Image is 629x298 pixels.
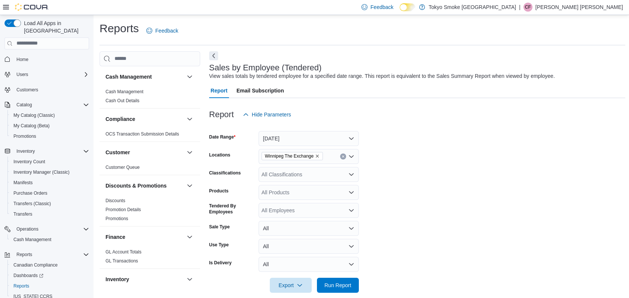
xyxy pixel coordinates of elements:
button: Users [13,70,31,79]
span: Transfers [10,210,89,219]
span: Users [13,70,89,79]
h3: Sales by Employee (Tendered) [209,63,322,72]
span: Load All Apps in [GEOGRAPHIC_DATA] [21,19,89,34]
button: Finance [185,232,194,241]
h3: Finance [106,233,125,241]
span: Reports [13,250,89,259]
button: Open list of options [348,189,354,195]
h3: Compliance [106,115,135,123]
a: My Catalog (Beta) [10,121,53,130]
button: My Catalog (Beta) [7,121,92,131]
span: My Catalog (Classic) [10,111,89,120]
span: Catalog [16,102,32,108]
span: Canadian Compliance [13,262,58,268]
span: My Catalog (Classic) [13,112,55,118]
a: Promotions [106,216,128,221]
a: Inventory Manager (Classic) [10,168,73,177]
label: Use Type [209,242,229,248]
a: GL Account Totals [106,249,141,255]
span: Transfers (Classic) [13,201,51,207]
a: Dashboards [10,271,46,280]
button: Compliance [106,115,184,123]
span: Cash Management [13,237,51,243]
label: Locations [209,152,230,158]
a: Promotions [10,132,39,141]
button: Users [1,69,92,80]
button: [DATE] [259,131,359,146]
span: GL Account Totals [106,249,141,255]
span: Operations [13,225,89,234]
a: Purchase Orders [10,189,51,198]
span: Manifests [13,180,33,186]
span: Cash Out Details [106,98,140,104]
div: Finance [100,247,200,268]
button: Open list of options [348,207,354,213]
a: Dashboards [7,270,92,281]
a: Canadian Compliance [10,261,61,270]
input: Dark Mode [400,3,415,11]
div: Compliance [100,130,200,142]
span: Canadian Compliance [10,261,89,270]
div: Discounts & Promotions [100,196,200,226]
span: Users [16,72,28,77]
img: Cova [15,3,49,11]
h3: Customer [106,149,130,156]
button: Transfers [7,209,92,219]
span: Home [13,55,89,64]
button: Cash Management [7,234,92,245]
span: Customers [13,85,89,94]
span: Inventory Count [10,157,89,166]
span: Dark Mode [400,11,400,12]
span: Reports [16,252,32,258]
a: Cash Management [10,235,54,244]
button: Inventory [106,276,184,283]
button: Open list of options [348,153,354,159]
span: Customer Queue [106,164,140,170]
button: All [259,221,359,236]
p: | [519,3,520,12]
button: Customer [185,148,194,157]
span: Reports [10,282,89,291]
button: Next [209,51,218,60]
span: Winnipeg The Exchange [265,152,314,160]
a: Cash Management [106,89,143,94]
button: Inventory [185,275,194,284]
span: Promotions [13,133,36,139]
button: Catalog [1,100,92,110]
p: [PERSON_NAME] [PERSON_NAME] [535,3,623,12]
button: Hide Parameters [240,107,294,122]
a: OCS Transaction Submission Details [106,131,179,137]
span: Operations [16,226,39,232]
span: Report [211,83,228,98]
button: Export [270,278,312,293]
h3: Inventory [106,276,129,283]
button: Discounts & Promotions [106,182,184,189]
button: Open list of options [348,171,354,177]
button: Reports [1,249,92,260]
button: Discounts & Promotions [185,181,194,190]
button: Reports [13,250,35,259]
label: Tendered By Employees [209,203,256,215]
label: Date Range [209,134,236,140]
span: Inventory [16,148,35,154]
button: Transfers (Classic) [7,198,92,209]
div: Cash Management [100,87,200,108]
span: Inventory Manager (Classic) [13,169,70,175]
button: Inventory Manager (Classic) [7,167,92,177]
button: Customers [1,84,92,95]
button: My Catalog (Classic) [7,110,92,121]
span: Manifests [10,178,89,187]
a: Manifests [10,178,36,187]
a: GL Transactions [106,258,138,264]
div: Connor Fayant [523,3,532,12]
span: Transfers [13,211,32,217]
a: Transfers (Classic) [10,199,54,208]
span: Purchase Orders [10,189,89,198]
button: All [259,257,359,272]
div: View sales totals by tendered employee for a specified date range. This report is equivalent to t... [209,72,555,80]
span: Reports [13,283,29,289]
a: Reports [10,282,32,291]
button: Clear input [340,153,346,159]
span: Discounts [106,198,125,204]
span: Promotions [10,132,89,141]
